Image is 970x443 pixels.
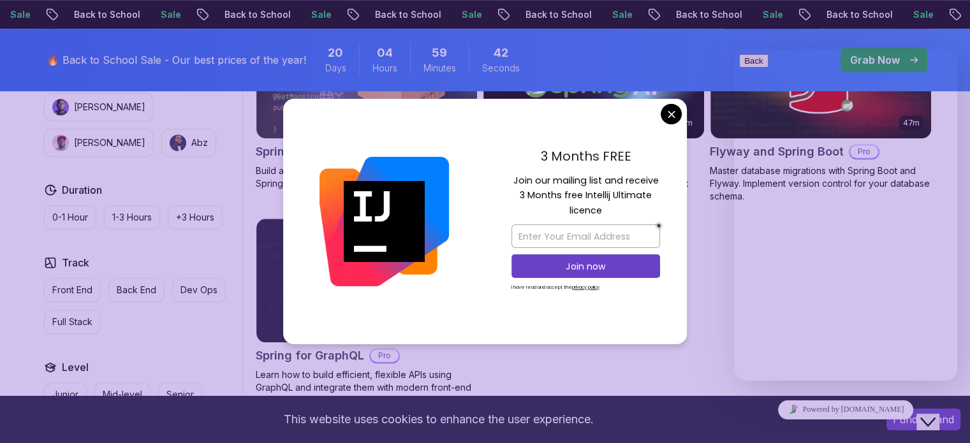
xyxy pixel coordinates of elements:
p: Dev Ops [180,284,217,296]
button: instructor img[PERSON_NAME] [44,129,154,157]
p: Senior [166,388,194,401]
button: +3 Hours [168,205,223,229]
p: Back to School [61,8,147,21]
h2: Flyway and Spring Boot [710,143,844,161]
span: Minutes [423,62,456,75]
p: Back to School [813,8,900,21]
p: Sale [448,8,489,21]
img: instructor img [170,134,186,151]
div: This website uses cookies to enhance the user experience. [10,405,867,433]
a: Spring for GraphQL card1.17hSpring for GraphQLProLearn how to build efficient, flexible APIs usin... [256,218,478,407]
iframe: chat widget [734,49,957,381]
a: Flyway and Spring Boot card47mFlyway and Spring BootProMaster database migrations with Spring Boo... [710,14,932,203]
p: Sale [147,8,188,21]
p: 🔥 Back to School Sale - Our best prices of the year! [47,52,306,68]
p: Front End [52,284,92,296]
button: Full Stack [44,310,101,334]
a: Spring Boot Product API card2.09hSpring Boot Product APIProBuild a fully functional Product API f... [256,14,478,190]
button: instructor imgAbz [161,129,216,157]
img: instructor img [52,134,69,151]
button: 0-1 Hour [44,205,96,229]
p: Build a fully functional Product API from scratch with Spring Boot. [256,164,478,190]
button: 1-3 Hours [104,205,160,229]
p: Full Stack [52,316,92,328]
span: 4 Hours [377,44,393,62]
p: Sale [298,8,339,21]
span: 59 Minutes [432,44,447,62]
button: Senior [158,382,202,407]
span: Hours [372,62,397,75]
p: Junior [52,388,78,401]
h2: Level [62,359,89,375]
p: 0-1 Hour [52,211,88,224]
p: Sale [900,8,941,21]
h2: Duration [62,182,102,198]
p: [PERSON_NAME] [74,136,145,149]
span: 20 Days [328,44,343,62]
button: Dev Ops [172,278,226,302]
button: Junior [44,382,87,407]
span: Seconds [482,62,520,75]
p: Back to School [663,8,749,21]
img: instructor img [52,99,69,115]
p: Sale [749,8,790,21]
p: Back End [117,284,156,296]
p: Abz [191,136,208,149]
h2: Track [62,255,89,270]
p: Learn how to build efficient, flexible APIs using GraphQL and integrate them with modern front-en... [256,368,478,407]
button: Mid-level [94,382,151,407]
p: Master database migrations with Spring Boot and Flyway. Implement version control for your databa... [710,164,932,203]
button: instructor img[PERSON_NAME] [44,93,154,121]
iframe: chat widget [734,395,957,424]
button: Back End [108,278,165,302]
iframe: chat widget [916,392,957,430]
p: +3 Hours [176,211,214,224]
p: Back to School [211,8,298,21]
span: 42 Seconds [494,44,508,62]
img: Spring for GraphQL card [256,219,477,342]
span: Days [325,62,346,75]
h2: Spring Boot Product API [256,143,391,161]
p: Mid-level [103,388,142,401]
p: Back to School [362,8,448,21]
p: Sale [599,8,640,21]
p: [PERSON_NAME] [74,101,145,113]
button: Front End [44,278,101,302]
p: Back to School [512,8,599,21]
h2: Spring for GraphQL [256,347,364,365]
p: 1-3 Hours [112,211,152,224]
p: Pro [371,349,399,362]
